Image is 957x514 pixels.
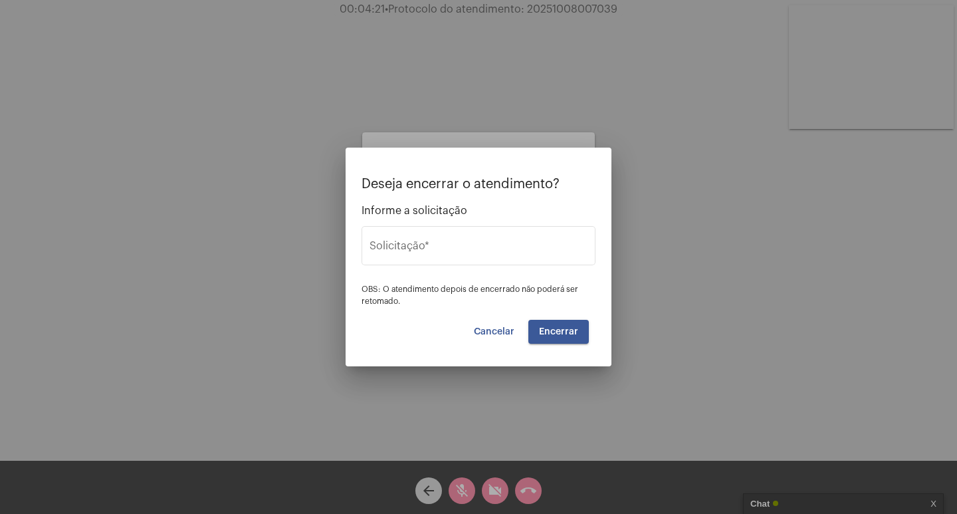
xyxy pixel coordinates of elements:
[362,285,578,305] span: OBS: O atendimento depois de encerrado não poderá ser retomado.
[370,243,587,255] input: Buscar solicitação
[474,327,514,336] span: Cancelar
[539,327,578,336] span: Encerrar
[362,177,595,192] p: Deseja encerrar o atendimento?
[362,205,595,217] span: Informe a solicitação
[463,320,525,344] button: Cancelar
[528,320,589,344] button: Encerrar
